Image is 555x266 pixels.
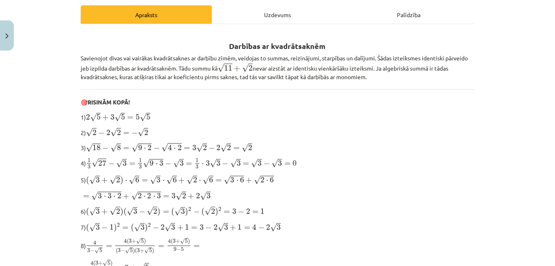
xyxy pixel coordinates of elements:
span: − [264,161,270,166]
span: √ [251,159,258,168]
span: ⋅ [143,196,145,198]
span: √ [220,144,227,152]
span: 3 [171,224,175,230]
span: ⋅ [144,148,146,150]
span: 2 [148,223,151,227]
span: − [121,249,125,253]
span: 3 [196,165,198,169]
span: 5 [121,114,125,120]
span: √ [173,159,180,168]
span: 5 [108,261,110,265]
span: 3 [207,193,211,199]
span: 2 [193,177,197,183]
span: 3 [88,165,90,169]
span: 3 [87,248,90,253]
span: ⋅ [236,180,238,182]
span: 3 [192,145,196,151]
span: 2 [117,193,121,199]
span: 2 [246,208,250,214]
span: − [153,225,159,231]
span: √ [103,260,108,266]
span: √ [89,223,96,232]
span: √ [95,248,99,254]
span: + [178,177,185,183]
span: + [132,239,136,244]
span: + [123,193,129,199]
p: 2) [81,127,474,137]
span: √ [187,176,193,184]
span: 2 [260,177,264,183]
span: 3 [96,177,100,183]
span: 3 [118,248,121,253]
span: 2 [147,193,151,199]
span: √ [115,113,121,122]
span: 9 [150,160,154,166]
img: icon-close-lesson-0947bae3869378f0d4975bcd49f059093ad1ed9edebbc8119c70593378902aed.svg [5,33,9,39]
span: ( [171,208,174,216]
span: = [163,195,170,198]
span: 5 [181,247,184,251]
span: 1 [196,158,198,162]
span: 2 [117,223,120,227]
p: 6) [81,206,474,217]
span: √ [138,128,144,137]
span: 2 [86,114,90,120]
span: 3 [141,224,145,230]
span: − [238,209,244,215]
span: − [165,161,172,166]
span: ( [131,224,134,232]
span: = [83,195,89,198]
span: 6 [135,177,139,183]
span: 3 [157,193,161,199]
span: − [98,130,104,136]
span: − [222,161,228,166]
span: 3 [206,160,210,166]
span: 3 [224,224,228,230]
span: − [102,145,108,151]
span: ⋅ [163,180,165,182]
span: 3 [181,208,185,214]
span: 3 [159,160,163,166]
span: 3 [200,224,204,230]
span: 1 [261,208,265,214]
span: 4 [168,239,171,244]
span: √ [230,159,237,168]
span: 5 [149,248,152,253]
span: √ [110,176,116,184]
span: √ [161,143,168,152]
span: √ [110,128,117,137]
span: 3 [232,208,236,214]
span: = [244,226,250,230]
span: √ [86,128,92,137]
span: 2 [116,208,120,214]
span: ) [120,176,123,185]
span: 2 [249,65,253,71]
span: √ [150,176,156,184]
p: Savienojot divas vai vairākas kvadrātsaknes ar darbību zīmēm, veidojas to summas, reizinājumi, st... [81,54,474,81]
span: √ [254,176,260,184]
span: √ [89,207,96,216]
span: = [184,147,190,150]
span: 2 [178,145,182,151]
span: 2 [106,130,110,135]
span: √ [203,176,209,184]
span: ⋅ [104,196,106,198]
span: 3 [216,160,220,166]
span: 3 [129,239,132,243]
span: = [224,211,230,214]
span: ( [135,248,137,254]
span: = [194,245,200,248]
span: √ [92,159,98,167]
span: √ [144,248,149,254]
span: ( [171,239,173,245]
span: 5 [146,114,150,120]
span: 6 [270,177,274,183]
span: ) [152,248,154,254]
span: ) [120,208,123,216]
span: 2 [182,193,186,199]
span: √ [116,159,123,168]
span: ⋅ [174,148,176,150]
span: 2 [148,145,152,151]
span: ) [133,248,135,254]
span: = [163,211,169,214]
